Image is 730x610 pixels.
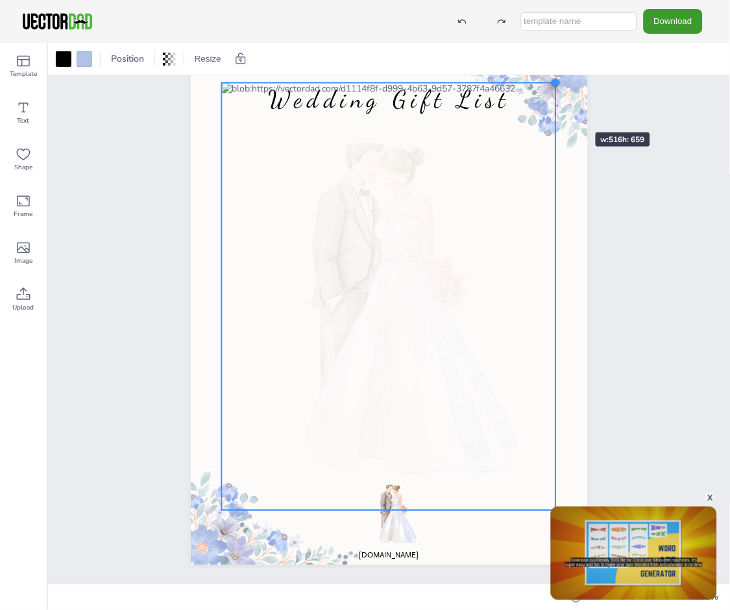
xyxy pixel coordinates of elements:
button: Download [644,9,703,33]
img: VectorDad-1.png [21,12,94,31]
span: Template [10,69,37,79]
span: Image [14,256,32,266]
span: [DOMAIN_NAME] [359,550,419,561]
span: Frame [14,209,33,219]
div: w: 516 h: 659 [596,132,650,147]
span: Upload [13,302,34,313]
span: Shape [14,162,32,173]
span: Position [108,53,147,65]
input: template name [521,12,637,30]
button: Resize [189,49,226,69]
span: Text [18,116,30,126]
